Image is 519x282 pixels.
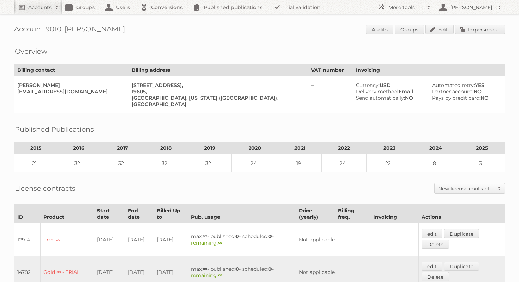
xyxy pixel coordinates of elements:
[412,154,459,172] td: 8
[356,95,405,101] span: Send automatically:
[432,88,499,95] div: NO
[419,205,505,223] th: Actions
[144,142,188,154] th: 2018
[203,266,207,272] strong: ∞
[14,154,57,172] td: 21
[17,82,123,88] div: [PERSON_NAME]
[432,82,499,88] div: YES
[422,240,449,249] a: Delete
[188,205,296,223] th: Pub. usage
[432,95,481,101] span: Pays by credit card:
[356,82,380,88] span: Currency:
[28,4,52,11] h2: Accounts
[125,223,154,256] td: [DATE]
[15,183,76,194] h2: License contracts
[232,154,279,172] td: 24
[191,272,222,278] span: remaining:
[14,25,505,35] h1: Account 9010: [PERSON_NAME]
[356,88,423,95] div: Email
[94,205,125,223] th: Start date
[370,205,418,223] th: Invoicing
[14,64,129,76] th: Billing contact
[129,64,308,76] th: Billing address
[432,88,473,95] span: Partner account:
[438,185,494,192] h2: New license contract
[132,88,302,95] div: 19605,
[435,183,505,193] a: New license contract
[188,142,232,154] th: 2019
[395,25,424,34] a: Groups
[218,240,222,246] strong: ∞
[459,142,505,154] th: 2025
[367,142,412,154] th: 2023
[132,95,302,101] div: [GEOGRAPHIC_DATA], [US_STATE] ([GEOGRAPHIC_DATA]),
[17,88,123,95] div: [EMAIL_ADDRESS][DOMAIN_NAME]
[494,183,505,193] span: Toggle
[366,25,393,34] a: Audits
[356,88,399,95] span: Delivery method:
[101,154,144,172] td: 32
[279,154,321,172] td: 19
[432,82,475,88] span: Automated retry:
[388,4,424,11] h2: More tools
[14,142,57,154] th: 2015
[232,142,279,154] th: 2020
[459,154,505,172] td: 3
[15,46,47,57] h2: Overview
[296,223,419,256] td: Not applicable.
[41,223,94,256] td: Free ∞
[335,205,370,223] th: Billing freq.
[188,154,232,172] td: 32
[353,64,505,76] th: Invoicing
[412,142,459,154] th: 2024
[203,233,207,240] strong: ∞
[191,240,222,246] span: remaining:
[154,205,188,223] th: Billed Up to
[132,101,302,107] div: [GEOGRAPHIC_DATA]
[188,223,296,256] td: max: - published: - scheduled: -
[422,229,442,238] a: edit
[15,124,94,135] h2: Published Publications
[144,154,188,172] td: 32
[444,229,479,238] a: Duplicate
[14,205,41,223] th: ID
[308,76,353,113] td: –
[444,262,479,271] a: Duplicate
[235,233,239,240] strong: 0
[101,142,144,154] th: 2017
[14,223,41,256] td: 12914
[218,272,222,278] strong: ∞
[132,82,302,88] div: [STREET_ADDRESS],
[356,82,423,88] div: USD
[425,25,454,34] a: Edit
[154,223,188,256] td: [DATE]
[422,272,449,281] a: Delete
[125,205,154,223] th: End date
[448,4,494,11] h2: [PERSON_NAME]
[308,64,353,76] th: VAT number
[57,154,101,172] td: 32
[321,142,367,154] th: 2022
[455,25,505,34] a: Impersonate
[422,262,442,271] a: edit
[321,154,367,172] td: 24
[41,205,94,223] th: Product
[235,266,239,272] strong: 0
[94,223,125,256] td: [DATE]
[279,142,321,154] th: 2021
[356,95,423,101] div: NO
[367,154,412,172] td: 22
[268,233,272,240] strong: 0
[432,95,499,101] div: NO
[268,266,272,272] strong: 0
[296,205,335,223] th: Price (yearly)
[57,142,101,154] th: 2016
